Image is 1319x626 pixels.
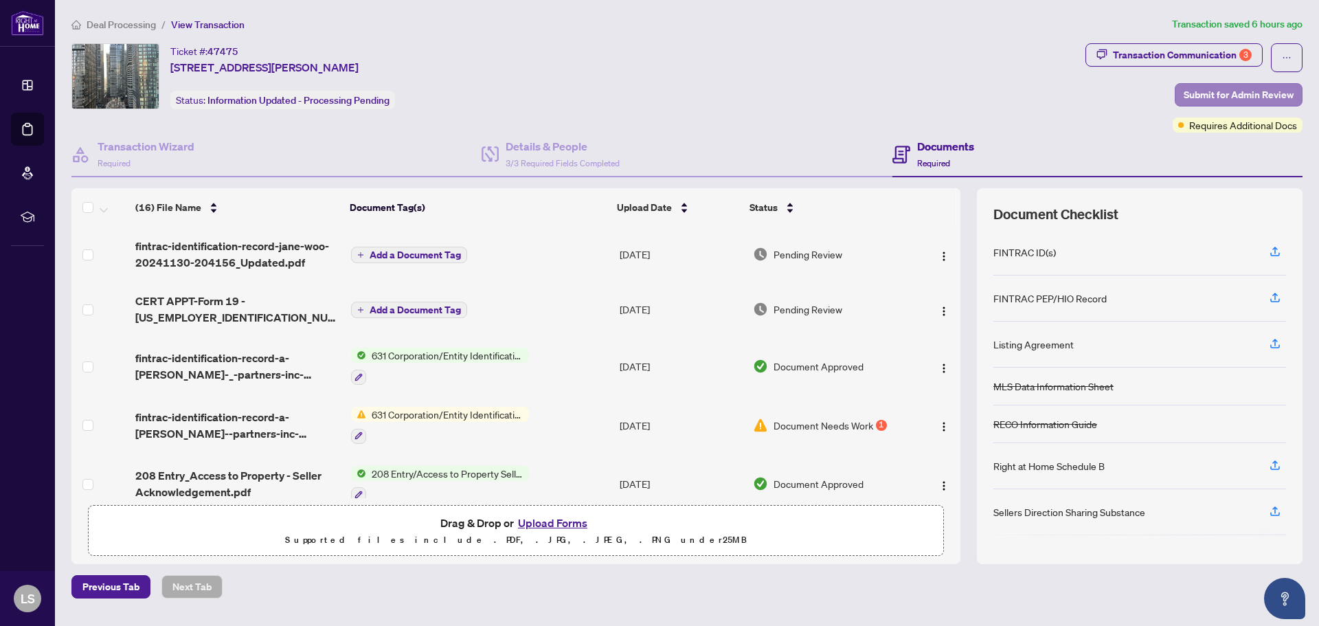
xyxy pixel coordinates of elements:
th: Status [744,188,910,227]
img: Logo [938,363,949,374]
span: 208 Entry_Access to Property - Seller Acknowledgement.pdf [135,467,339,500]
span: 47475 [207,45,238,58]
th: Upload Date [611,188,744,227]
p: Supported files include .PDF, .JPG, .JPEG, .PNG under 25 MB [97,532,935,548]
h4: Transaction Wizard [98,138,194,155]
img: Document Status [753,476,768,491]
button: Logo [933,243,955,265]
div: 1 [876,420,887,431]
div: Status: [170,91,395,109]
img: Document Status [753,359,768,374]
div: 3 [1239,49,1252,61]
span: Status [749,200,778,215]
span: LS [21,589,35,608]
button: Status Icon208 Entry/Access to Property Seller Acknowledgement [351,466,529,503]
img: Document Status [753,302,768,317]
div: Transaction Communication [1113,44,1252,66]
div: Listing Agreement [993,337,1074,352]
span: Submit for Admin Review [1184,84,1294,106]
img: Logo [938,251,949,262]
h4: Documents [917,138,974,155]
span: (16) File Name [135,200,201,215]
span: 208 Entry/Access to Property Seller Acknowledgement [366,466,529,481]
img: Logo [938,421,949,432]
li: / [161,16,166,32]
span: Drag & Drop or [440,514,591,532]
span: Document Approved [774,359,864,374]
td: [DATE] [614,282,747,337]
button: Logo [933,414,955,436]
img: Logo [938,480,949,491]
th: Document Tag(s) [344,188,612,227]
div: Right at Home Schedule B [993,458,1105,473]
h4: Details & People [506,138,620,155]
button: Status Icon631 Corporation/Entity Identification InformationRecord [351,407,529,444]
span: Document Checklist [993,205,1118,224]
button: Status Icon631 Corporation/Entity Identification InformationRecord [351,348,529,385]
span: CERT APPT-Form 19 - [US_EMPLOYER_IDENTIFICATION_NUMBER].pdf [135,293,339,326]
span: Pending Review [774,247,842,262]
span: Drag & Drop orUpload FormsSupported files include .PDF, .JPG, .JPEG, .PNG under25MB [89,506,943,557]
img: Status Icon [351,466,366,481]
span: plus [357,306,364,313]
span: Add a Document Tag [370,250,461,260]
button: Transaction Communication3 [1085,43,1263,67]
button: Open asap [1264,578,1305,619]
span: fintrac-identification-record-a-[PERSON_NAME]-_-partners-inc-20250808-192737 Updated.pdf [135,350,339,383]
article: Transaction saved 6 hours ago [1172,16,1303,32]
div: FINTRAC ID(s) [993,245,1056,260]
button: Submit for Admin Review [1175,83,1303,107]
button: Add a Document Tag [351,247,467,263]
button: Add a Document Tag [351,246,467,264]
button: Add a Document Tag [351,302,467,318]
button: Logo [933,298,955,320]
span: 631 Corporation/Entity Identification InformationRecord [366,348,529,363]
span: Document Approved [774,476,864,491]
img: logo [11,10,44,36]
button: Next Tab [161,575,223,599]
span: Information Updated - Processing Pending [207,94,390,107]
img: Logo [938,306,949,317]
button: Add a Document Tag [351,301,467,319]
img: IMG-C12334571_1.jpg [72,44,159,109]
span: home [71,20,81,30]
span: Document Needs Work [774,418,873,433]
span: 3/3 Required Fields Completed [506,158,620,168]
button: Upload Forms [514,514,591,532]
td: [DATE] [614,396,747,455]
span: fintrac-identification-record-jane-woo-20241130-204156_Updated.pdf [135,238,339,271]
span: Add a Document Tag [370,305,461,315]
span: Deal Processing [87,19,156,31]
span: ellipsis [1282,53,1292,63]
div: FINTRAC PEP/HIO Record [993,291,1107,306]
button: Previous Tab [71,575,150,599]
span: fintrac-identification-record-a-[PERSON_NAME]--partners-inc-20250808-192737.pdf [135,409,339,442]
span: 631 Corporation/Entity Identification InformationRecord [366,407,529,422]
div: MLS Data Information Sheet [993,379,1114,394]
span: plus [357,251,364,258]
span: Upload Date [617,200,672,215]
div: Ticket #: [170,43,238,59]
td: [DATE] [614,227,747,282]
button: Logo [933,473,955,495]
td: [DATE] [614,455,747,514]
span: Pending Review [774,302,842,317]
span: View Transaction [171,19,245,31]
div: RECO Information Guide [993,416,1097,432]
th: (16) File Name [130,188,344,227]
span: Previous Tab [82,576,139,598]
img: Status Icon [351,348,366,363]
span: Requires Additional Docs [1189,118,1297,133]
img: Document Status [753,418,768,433]
img: Status Icon [351,407,366,422]
img: Document Status [753,247,768,262]
span: Required [98,158,131,168]
span: Required [917,158,950,168]
div: Sellers Direction Sharing Substance [993,504,1145,519]
button: Logo [933,355,955,377]
span: [STREET_ADDRESS][PERSON_NAME] [170,59,359,76]
td: [DATE] [614,337,747,396]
